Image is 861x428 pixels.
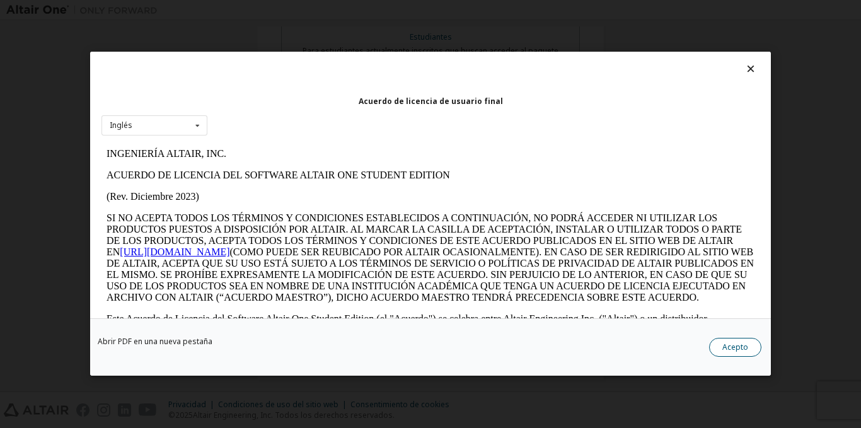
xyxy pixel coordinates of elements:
[5,170,639,226] font: Este Acuerdo de Licencia del Software Altair One Student Edition (el "Acuerdo") se celebra entre ...
[5,103,652,159] font: (COMO PUEDE SER REUBICADO POR ALTAIR OCASIONALMENTE). EN CASO DE SER REDIRIGIDO AL SITIO WEB DE A...
[18,103,128,114] a: [URL][DOMAIN_NAME]
[5,26,349,37] font: ACUERDO DE LICENCIA DEL SOFTWARE ALTAIR ONE STUDENT EDITION
[5,69,640,114] font: SI NO ACEPTA TODOS LOS TÉRMINOS Y CONDICIONES ESTABLECIDOS A CONTINUACIÓN, NO PODRÁ ACCEDER NI UT...
[5,5,125,16] font: INGENIERÍA ALTAIR, INC.
[709,338,761,357] button: Acepto
[359,96,503,107] font: Acuerdo de licencia de usuario final
[98,337,212,347] font: Abrir PDF en una nueva pestaña
[110,120,132,130] font: Inglés
[722,342,748,353] font: Acepto
[98,338,212,346] a: Abrir PDF en una nueva pestaña
[5,48,98,59] font: (Rev. Diciembre 2023)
